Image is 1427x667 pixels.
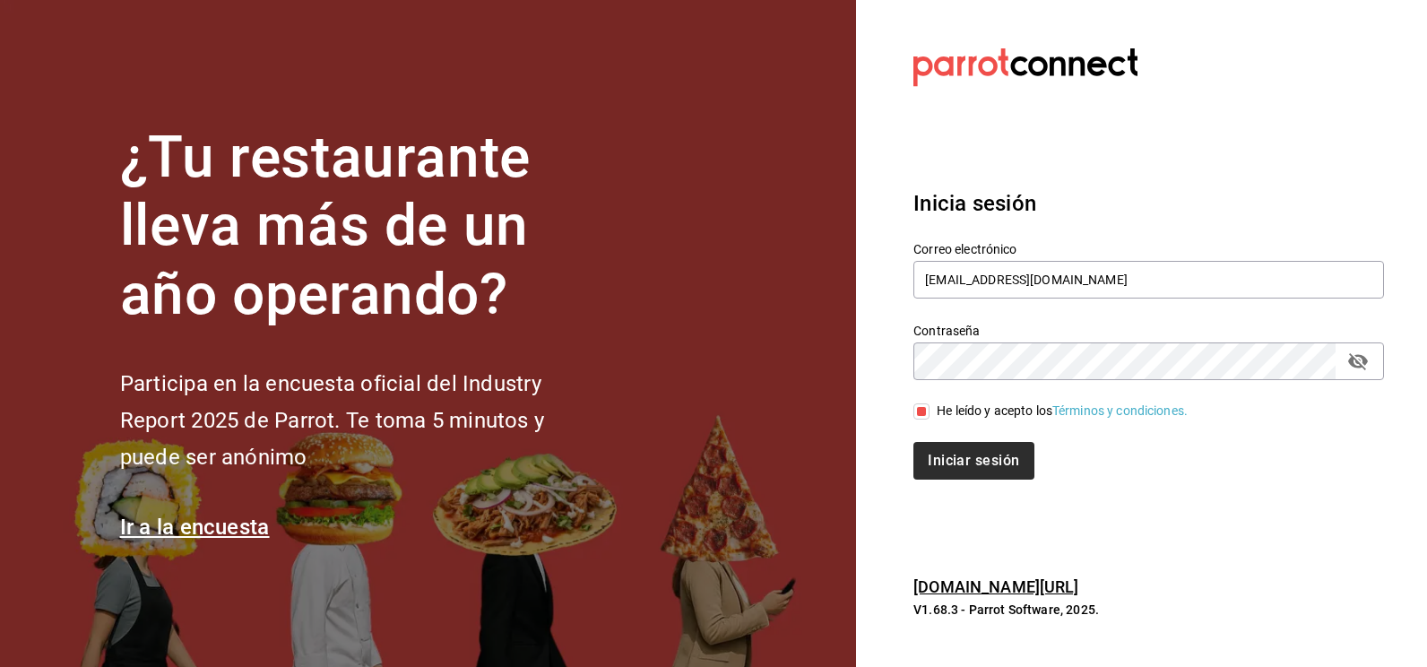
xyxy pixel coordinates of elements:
div: He leído y acepto los [937,402,1188,420]
p: V1.68.3 - Parrot Software, 2025. [913,601,1384,619]
h2: Participa en la encuesta oficial del Industry Report 2025 de Parrot. Te toma 5 minutos y puede se... [120,366,604,475]
a: Ir a la encuesta [120,515,270,540]
button: passwordField [1343,346,1373,377]
a: [DOMAIN_NAME][URL] [913,577,1078,596]
h3: Inicia sesión [913,187,1384,220]
h1: ¿Tu restaurante lleva más de un año operando? [120,124,604,330]
input: Ingresa tu correo electrónico [913,261,1384,299]
label: Correo electrónico [913,242,1384,255]
a: Términos y condiciones. [1052,403,1188,418]
button: Iniciar sesión [913,442,1033,480]
label: Contraseña [913,324,1384,336]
